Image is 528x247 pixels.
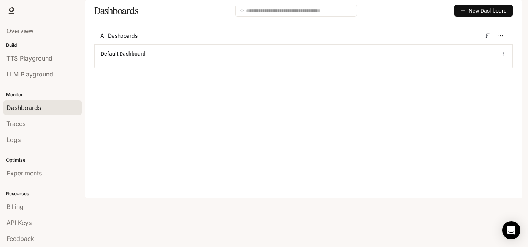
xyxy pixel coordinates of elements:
[100,32,138,40] span: All Dashboards
[101,50,146,57] a: Default Dashboard
[454,5,513,17] button: New Dashboard
[94,3,138,18] h1: Dashboards
[502,221,520,239] div: Open Intercom Messenger
[469,6,507,15] span: New Dashboard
